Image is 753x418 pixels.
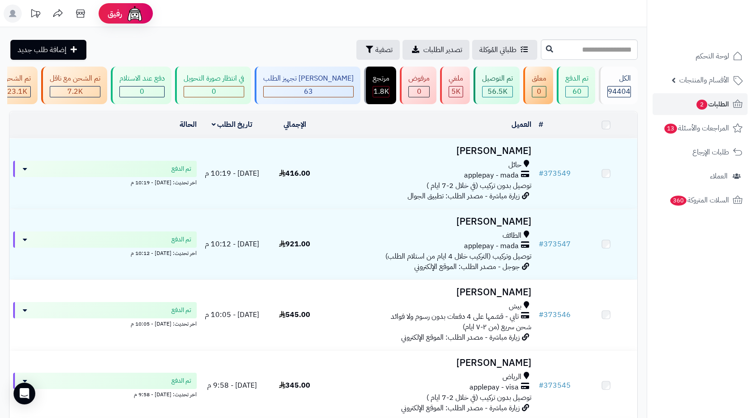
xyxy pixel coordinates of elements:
span: 60 [573,86,582,97]
span: طلبات الإرجاع [692,146,729,159]
div: 7223 [50,86,100,97]
div: مرفوض [408,73,430,84]
span: # [539,309,544,320]
span: 0 [140,86,144,97]
a: في انتظار صورة التحويل 0 [173,67,253,104]
span: السلات المتروكة [669,194,729,207]
a: تصدير الطلبات [403,40,469,60]
span: زيارة مباشرة - مصدر الطلب: الموقع الإلكتروني [401,403,520,413]
span: applepay - visa [469,382,519,393]
div: 63 [264,86,353,97]
span: تم الدفع [171,235,191,244]
div: اخر تحديث: [DATE] - 10:05 م [13,318,197,328]
span: تصفية [375,44,393,55]
span: 921.00 [279,239,310,250]
span: [DATE] - 10:19 م [205,168,259,179]
span: # [539,168,544,179]
div: اخر تحديث: [DATE] - 10:12 م [13,248,197,257]
span: إضافة طلب جديد [18,44,66,55]
div: Open Intercom Messenger [14,383,35,404]
span: 0 [537,86,541,97]
div: دفع عند الاستلام [119,73,165,84]
span: applepay - mada [464,170,519,181]
span: الأقسام والمنتجات [679,74,729,86]
span: توصيل وتركيب (التركيب خلال 4 ايام من استلام الطلب) [385,251,531,262]
span: [DATE] - 9:58 م [207,380,257,391]
span: 94404 [608,86,630,97]
span: العملاء [710,170,728,183]
span: تم الدفع [171,306,191,315]
a: المراجعات والأسئلة13 [653,117,748,139]
a: طلباتي المُوكلة [472,40,537,60]
h3: [PERSON_NAME] [330,287,531,298]
span: 416.00 [279,168,310,179]
a: [PERSON_NAME] تجهيز الطلب 63 [253,67,362,104]
a: الكل94404 [597,67,639,104]
div: ملغي [449,73,463,84]
a: السلات المتروكة360 [653,189,748,211]
span: المراجعات والأسئلة [663,122,729,135]
span: # [539,239,544,250]
span: applepay - mada [464,241,519,251]
span: 63 [304,86,313,97]
div: [PERSON_NAME] تجهيز الطلب [263,73,354,84]
div: 0 [409,86,429,97]
h3: [PERSON_NAME] [330,216,531,227]
span: الطائف [502,231,521,241]
div: 4954 [449,86,463,97]
button: تصفية [356,40,400,60]
img: ai-face.png [126,5,144,23]
span: الطلبات [696,98,729,111]
span: 1.8K [374,86,389,97]
span: تم الدفع [171,164,191,173]
a: تاريخ الطلب [212,119,253,130]
a: العميل [511,119,531,130]
h3: [PERSON_NAME] [330,146,531,156]
span: 0 [417,86,421,97]
a: إضافة طلب جديد [10,40,86,60]
div: 60 [566,86,588,97]
a: طلبات الإرجاع [653,141,748,163]
span: 2 [696,100,707,110]
img: logo-2.png [691,22,744,41]
div: اخر تحديث: [DATE] - 10:19 م [13,177,197,187]
span: رفيق [108,8,122,19]
a: #373549 [539,168,571,179]
div: الكل [607,73,631,84]
span: تصدير الطلبات [423,44,462,55]
a: #373547 [539,239,571,250]
a: # [539,119,543,130]
span: 13 [664,124,677,134]
a: تحديثات المنصة [24,5,47,25]
span: زيارة مباشرة - مصدر الطلب: الموقع الإلكتروني [401,332,520,343]
div: معلق [532,73,546,84]
div: 1806 [373,86,389,97]
a: تم التوصيل 56.5K [472,67,521,104]
span: توصيل بدون تركيب (في خلال 2-7 ايام ) [426,392,531,403]
span: جوجل - مصدر الطلب: الموقع الإلكتروني [414,261,520,272]
span: شحن سريع (من ٢-٧ ايام) [463,322,531,332]
span: [DATE] - 10:05 م [205,309,259,320]
div: 0 [120,86,164,97]
a: ملغي 5K [438,67,472,104]
div: 0 [532,86,546,97]
span: بيش [509,301,521,312]
div: تم التوصيل [482,73,513,84]
a: تم الشحن مع ناقل 7.2K [39,67,109,104]
a: معلق 0 [521,67,555,104]
span: طلباتي المُوكلة [479,44,516,55]
a: الإجمالي [284,119,306,130]
div: مرتجع [373,73,389,84]
span: تابي - قسّمها على 4 دفعات بدون رسوم ولا فوائد [391,312,519,322]
a: #373545 [539,380,571,391]
span: حائل [508,160,521,170]
a: مرفوض 0 [398,67,438,104]
a: العملاء [653,165,748,187]
h3: [PERSON_NAME] [330,358,531,368]
div: 23110 [4,86,30,97]
a: مرتجع 1.8K [362,67,398,104]
span: 545.00 [279,309,310,320]
div: تم الشحن مع ناقل [50,73,100,84]
span: 56.5K [488,86,507,97]
span: توصيل بدون تركيب (في خلال 2-7 ايام ) [426,180,531,191]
